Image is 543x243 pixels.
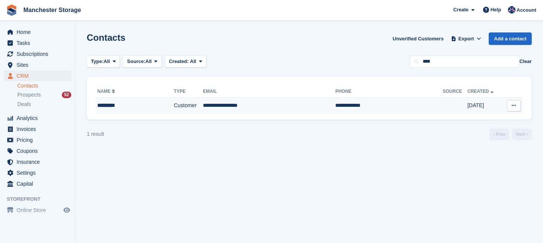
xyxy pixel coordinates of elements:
span: Settings [17,168,62,178]
button: Type: All [87,55,120,68]
span: Coupons [17,146,62,156]
a: Unverified Customers [390,32,446,45]
button: Export [449,32,483,45]
th: Email [203,86,335,98]
span: Online Store [17,205,62,215]
a: menu [4,71,71,81]
span: Prospects [17,91,41,98]
a: Deals [17,100,71,108]
button: Created: All [165,55,206,68]
nav: Page [488,129,533,140]
span: Insurance [17,157,62,167]
th: Type [174,86,203,98]
span: All [104,58,110,65]
a: menu [4,168,71,178]
a: Prospects 52 [17,91,71,99]
span: Subscriptions [17,49,62,59]
button: Source: All [123,55,162,68]
a: menu [4,124,71,134]
span: Create [453,6,468,14]
span: Invoices [17,124,62,134]
span: Analytics [17,113,62,123]
span: Deals [17,101,31,108]
a: Previous [489,129,509,140]
a: menu [4,27,71,37]
span: CRM [17,71,62,81]
a: menu [4,146,71,156]
a: Preview store [62,206,71,215]
a: menu [4,135,71,145]
span: Account [517,6,536,14]
div: 1 result [87,130,104,138]
div: 52 [62,92,71,98]
span: All [190,58,196,64]
a: Contacts [17,82,71,89]
span: Created: [169,58,189,64]
a: menu [4,49,71,59]
a: menu [4,178,71,189]
span: Pricing [17,135,62,145]
span: Export [459,35,474,43]
th: Source [443,86,467,98]
span: Type: [91,58,104,65]
th: Phone [335,86,443,98]
span: Home [17,27,62,37]
span: Sites [17,60,62,70]
span: Help [491,6,501,14]
span: Capital [17,178,62,189]
a: Next [512,129,532,140]
span: Source: [127,58,145,65]
button: Clear [519,58,532,65]
img: stora-icon-8386f47178a22dfd0bd8f6a31ec36ba5ce8667c1dd55bd0f319d3a0aa187defe.svg [6,5,17,16]
a: menu [4,113,71,123]
a: menu [4,60,71,70]
td: [DATE] [467,98,502,114]
a: Add a contact [489,32,532,45]
a: menu [4,205,71,215]
td: Customer [174,98,203,114]
h1: Contacts [87,32,126,43]
a: Created [467,89,495,94]
span: Storefront [7,195,75,203]
a: menu [4,157,71,167]
a: Manchester Storage [20,4,84,16]
span: Tasks [17,38,62,48]
a: menu [4,38,71,48]
a: Name [97,89,117,94]
span: All [146,58,152,65]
